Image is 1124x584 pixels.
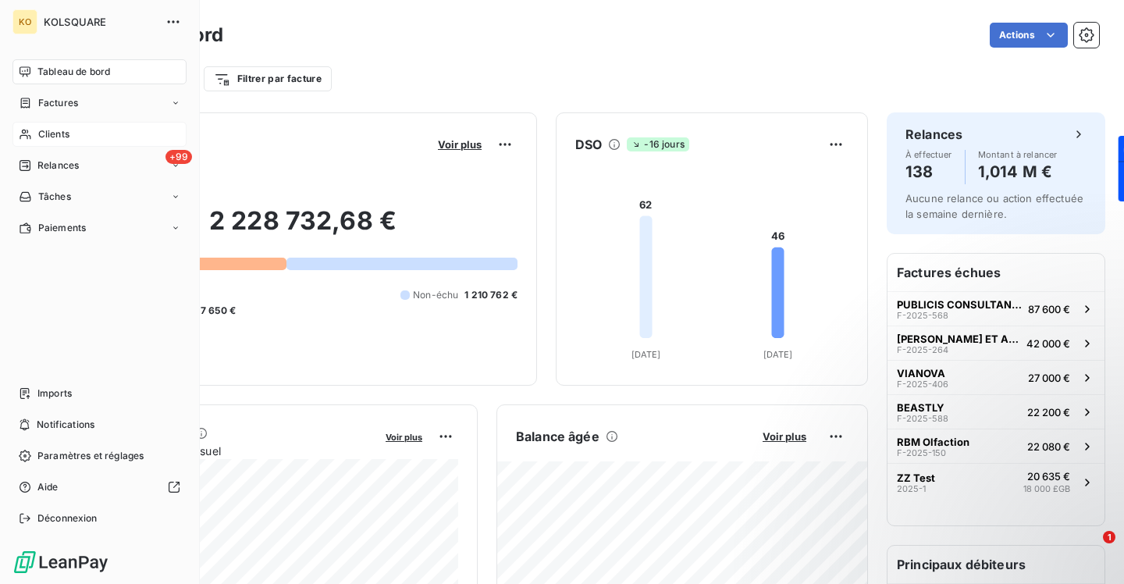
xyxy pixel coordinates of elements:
[905,150,952,159] span: À effectuer
[897,298,1022,311] span: PUBLICIS CONSULTANTS FR
[887,360,1104,394] button: VIANOVAF-2025-40627 000 €
[978,159,1058,184] h4: 1,014 M €
[627,137,688,151] span: -16 jours
[763,430,806,443] span: Voir plus
[897,367,945,379] span: VIANOVA
[1028,372,1070,384] span: 27 000 €
[812,433,1124,542] iframe: Intercom notifications message
[1071,531,1108,568] iframe: Intercom live chat
[905,192,1083,220] span: Aucune relance ou action effectuée la semaine dernière.
[1026,337,1070,350] span: 42 000 €
[1027,406,1070,418] span: 22 200 €
[204,66,332,91] button: Filtrer par facture
[37,511,98,525] span: Déconnexion
[887,394,1104,429] button: BEASTLYF-2025-58822 200 €
[887,326,1104,360] button: [PERSON_NAME] ET ASSOCIES (AGENCE [PERSON_NAME])F-2025-26442 000 €
[631,349,661,360] tspan: [DATE]
[88,205,518,252] h2: 2 228 732,68 €
[37,480,59,494] span: Aide
[464,288,518,302] span: 1 210 762 €
[438,138,482,151] span: Voir plus
[897,414,948,423] span: F-2025-588
[37,386,72,401] span: Imports
[905,159,952,184] h4: 138
[37,158,79,173] span: Relances
[516,427,599,446] h6: Balance âgée
[990,23,1068,48] button: Actions
[196,304,236,318] span: -7 650 €
[897,401,944,414] span: BEASTLY
[12,475,187,500] a: Aide
[763,349,793,360] tspan: [DATE]
[978,150,1058,159] span: Montant à relancer
[37,65,110,79] span: Tableau de bord
[897,345,948,354] span: F-2025-264
[12,9,37,34] div: KO
[88,443,375,459] span: Chiffre d'affaires mensuel
[758,429,811,443] button: Voir plus
[887,291,1104,326] button: PUBLICIS CONSULTANTS FRF-2025-56887 600 €
[897,311,948,320] span: F-2025-568
[386,432,422,443] span: Voir plus
[887,429,1104,463] button: RBM OlfactionF-2025-15022 080 €
[905,125,962,144] h6: Relances
[37,418,94,432] span: Notifications
[12,550,109,575] img: Logo LeanPay
[37,449,144,463] span: Paramètres et réglages
[44,16,156,28] span: KOLSQUARE
[887,546,1104,583] h6: Principaux débiteurs
[38,190,71,204] span: Tâches
[1103,531,1115,543] span: 1
[38,221,86,235] span: Paiements
[165,150,192,164] span: +99
[381,429,427,443] button: Voir plus
[897,379,948,389] span: F-2025-406
[38,96,78,110] span: Factures
[433,137,486,151] button: Voir plus
[575,135,602,154] h6: DSO
[897,333,1020,345] span: [PERSON_NAME] ET ASSOCIES (AGENCE [PERSON_NAME])
[1028,303,1070,315] span: 87 600 €
[38,127,69,141] span: Clients
[887,254,1104,291] h6: Factures échues
[413,288,458,302] span: Non-échu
